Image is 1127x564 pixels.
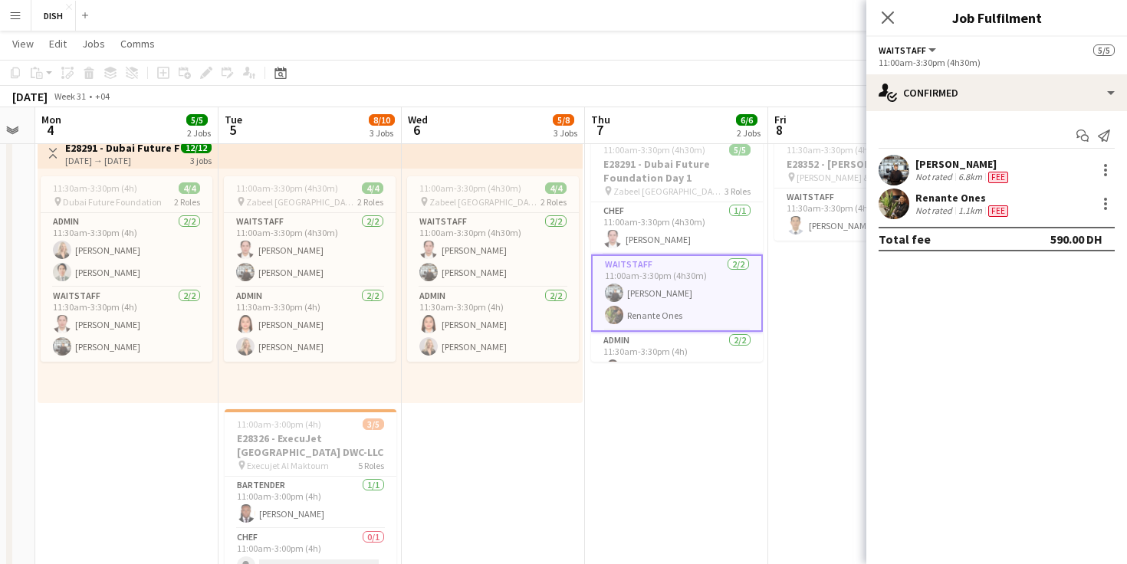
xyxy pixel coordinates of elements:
[879,44,938,56] button: Waitstaff
[591,157,763,185] h3: E28291 - Dubai Future Foundation Day 1
[797,172,912,183] span: [PERSON_NAME] & Company [GEOGRAPHIC_DATA], [GEOGRAPHIC_DATA]، The Offices 4 - [GEOGRAPHIC_DATA] -...
[179,182,200,194] span: 4/4
[12,89,48,104] div: [DATE]
[772,121,787,139] span: 8
[224,213,396,287] app-card-role: Waitstaff2/211:00am-3:30pm (4h30m)[PERSON_NAME][PERSON_NAME]
[591,332,763,406] app-card-role: Admin2/211:30am-3:30pm (4h)
[41,176,212,362] app-job-card: 11:30am-3:30pm (4h)4/4 Dubai Future Foundation2 RolesAdmin2/211:30am-3:30pm (4h)[PERSON_NAME][PER...
[407,213,579,287] app-card-role: Waitstaff2/211:00am-3:30pm (4h30m)[PERSON_NAME][PERSON_NAME]
[225,477,396,529] app-card-role: Bartender1/111:00am-3:00pm (4h)[PERSON_NAME]
[114,34,161,54] a: Comms
[82,37,105,51] span: Jobs
[224,176,396,362] app-job-card: 11:00am-3:30pm (4h30m)4/4 Zabeel [GEOGRAPHIC_DATA]2 RolesWaitstaff2/211:00am-3:30pm (4h30m)[PERSO...
[357,196,383,208] span: 2 Roles
[39,121,61,139] span: 4
[6,34,40,54] a: View
[737,127,761,139] div: 2 Jobs
[554,127,577,139] div: 3 Jobs
[186,114,208,126] span: 5/5
[369,114,395,126] span: 8/10
[187,127,211,139] div: 2 Jobs
[589,121,610,139] span: 7
[174,196,200,208] span: 2 Roles
[41,287,212,362] app-card-role: Waitstaff2/211:30am-3:30pm (4h)[PERSON_NAME][PERSON_NAME]
[181,142,212,153] span: 12/12
[774,157,946,171] h3: E28352 - [PERSON_NAME] & Co
[879,44,926,56] span: Waitstaff
[246,196,357,208] span: Zabeel [GEOGRAPHIC_DATA]
[237,418,321,430] span: 11:00am-3:00pm (4h)
[407,176,579,362] app-job-card: 11:00am-3:30pm (4h30m)4/4 Zabeel [GEOGRAPHIC_DATA]2 RolesWaitstaff2/211:00am-3:30pm (4h30m)[PERSO...
[358,460,384,471] span: 5 Roles
[591,135,763,362] app-job-card: 11:00am-3:30pm (4h30m)5/5E28291 - Dubai Future Foundation Day 1 Zabeel [GEOGRAPHIC_DATA]3 RolesCh...
[41,213,212,287] app-card-role: Admin2/211:30am-3:30pm (4h)[PERSON_NAME][PERSON_NAME]
[41,113,61,126] span: Mon
[736,114,757,126] span: 6/6
[985,171,1011,183] div: Crew has different fees then in role
[49,37,67,51] span: Edit
[247,460,329,471] span: Execujet Al Maktoum
[363,418,384,430] span: 3/5
[362,182,383,194] span: 4/4
[120,37,155,51] span: Comms
[988,172,1008,183] span: Fee
[63,196,162,208] span: Dubai Future Foundation
[190,153,212,166] div: 3 jobs
[591,254,763,332] app-card-role: Waitstaff2/211:00am-3:30pm (4h30m)[PERSON_NAME]Renante Ones
[370,127,394,139] div: 3 Jobs
[613,185,724,197] span: Zabeel [GEOGRAPHIC_DATA]
[866,8,1127,28] h3: Job Fulfilment
[774,135,946,241] app-job-card: 11:30am-3:30pm (4h)1/1E28352 - [PERSON_NAME] & Co [PERSON_NAME] & Company [GEOGRAPHIC_DATA], [GEO...
[879,57,1115,68] div: 11:00am-3:30pm (4h30m)
[65,155,179,166] div: [DATE] → [DATE]
[540,196,567,208] span: 2 Roles
[724,185,751,197] span: 3 Roles
[866,74,1127,111] div: Confirmed
[915,205,955,217] div: Not rated
[729,144,751,156] span: 5/5
[222,121,242,139] span: 5
[915,171,955,183] div: Not rated
[429,196,540,208] span: Zabeel [GEOGRAPHIC_DATA]
[774,113,787,126] span: Fri
[915,157,1011,171] div: [PERSON_NAME]
[12,37,34,51] span: View
[51,90,89,102] span: Week 31
[988,205,1008,217] span: Fee
[65,141,179,155] h3: E28291 - Dubai Future Foundation Day 1
[31,1,76,31] button: DISH
[915,191,1011,205] div: Renante Ones
[955,205,985,217] div: 1.1km
[774,189,946,241] app-card-role: Waitstaff1/111:30am-3:30pm (4h)[PERSON_NAME]
[95,90,110,102] div: +04
[591,113,610,126] span: Thu
[406,121,428,139] span: 6
[225,431,396,459] h3: E28326 - ExecuJet [GEOGRAPHIC_DATA] DWC-LLC
[53,182,137,194] span: 11:30am-3:30pm (4h)
[225,113,242,126] span: Tue
[236,182,338,194] span: 11:00am-3:30pm (4h30m)
[879,231,931,247] div: Total fee
[1050,231,1102,247] div: 590.00 DH
[43,34,73,54] a: Edit
[1093,44,1115,56] span: 5/5
[553,114,574,126] span: 5/8
[224,287,396,362] app-card-role: Admin2/211:30am-3:30pm (4h)[PERSON_NAME][PERSON_NAME]
[591,202,763,254] app-card-role: Chef1/111:00am-3:30pm (4h30m)[PERSON_NAME]
[603,144,705,156] span: 11:00am-3:30pm (4h30m)
[76,34,111,54] a: Jobs
[955,171,985,183] div: 6.8km
[985,205,1011,217] div: Crew has different fees then in role
[408,113,428,126] span: Wed
[407,287,579,362] app-card-role: Admin2/211:30am-3:30pm (4h)[PERSON_NAME][PERSON_NAME]
[419,182,521,194] span: 11:00am-3:30pm (4h30m)
[787,144,871,156] span: 11:30am-3:30pm (4h)
[545,182,567,194] span: 4/4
